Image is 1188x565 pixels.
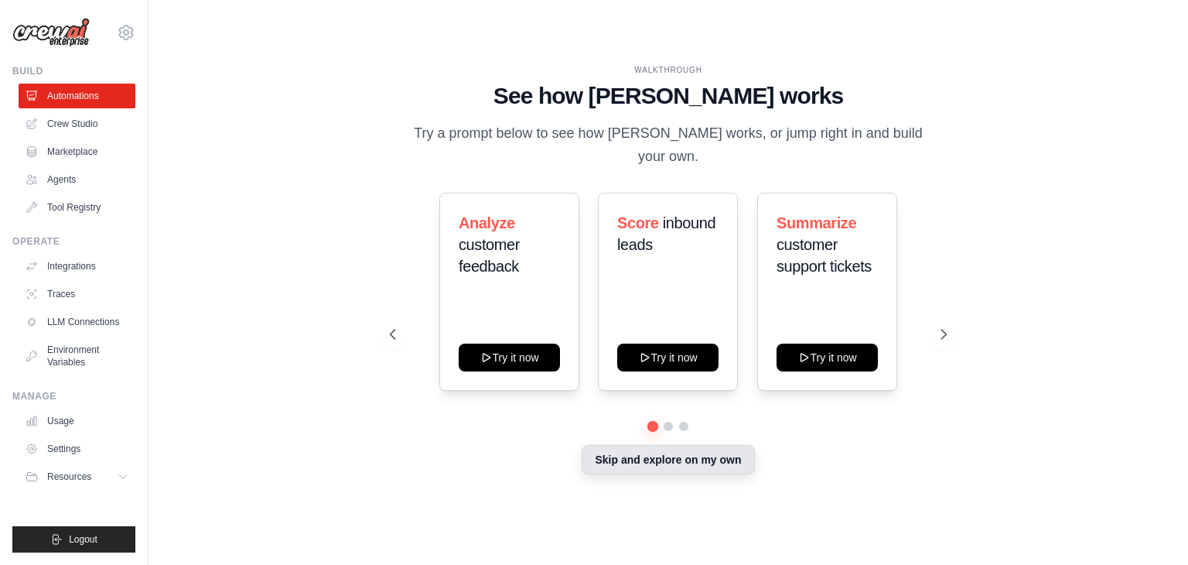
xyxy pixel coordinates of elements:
span: customer feedback [459,236,520,275]
a: Traces [19,282,135,306]
div: Operate [12,235,135,248]
a: Marketplace [19,139,135,164]
span: customer support tickets [777,236,872,275]
button: Try it now [777,344,878,372]
span: inbound leads [617,214,715,253]
div: WALKTHROUGH [390,64,947,76]
span: Logout [69,533,97,546]
p: Try a prompt below to see how [PERSON_NAME] works, or jump right in and build your own. [408,122,928,168]
button: Resources [19,464,135,489]
span: Resources [47,471,91,483]
div: Manage [12,390,135,402]
a: Agents [19,167,135,192]
button: Skip and explore on my own [582,445,754,474]
a: Crew Studio [19,111,135,136]
a: Integrations [19,254,135,279]
button: Try it now [459,344,560,372]
iframe: Chat Widget [1111,491,1188,565]
img: Logo [12,18,90,47]
div: Build [12,65,135,77]
a: Tool Registry [19,195,135,220]
button: Try it now [617,344,719,372]
h1: See how [PERSON_NAME] works [390,82,947,110]
a: LLM Connections [19,310,135,334]
span: Analyze [459,214,515,231]
span: Score [617,214,659,231]
a: Settings [19,437,135,461]
a: Automations [19,84,135,108]
span: Summarize [777,214,856,231]
a: Environment Variables [19,337,135,375]
button: Logout [12,526,135,553]
a: Usage [19,409,135,433]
